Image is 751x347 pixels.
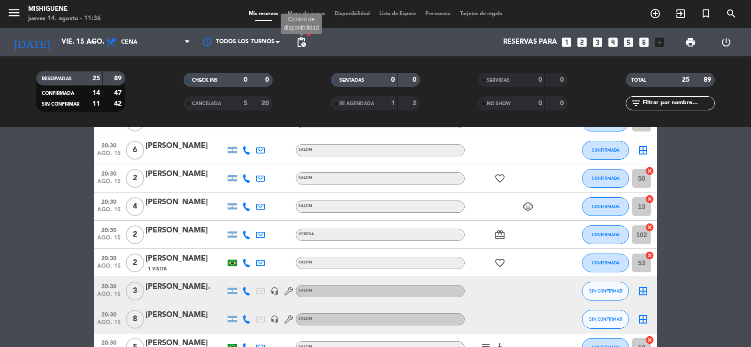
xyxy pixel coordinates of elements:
[708,28,744,56] div: LOG OUT
[281,14,322,34] div: Control de disponibilidad
[7,6,21,23] button: menu
[270,315,279,324] i: headset_mic
[7,6,21,20] i: menu
[700,8,712,19] i: turned_in_not
[114,90,123,96] strong: 47
[299,176,312,180] span: SALON
[685,37,696,48] span: print
[42,91,74,96] span: CONFIRMADA
[455,11,507,16] span: Tarjetas de regalo
[645,251,654,260] i: cancel
[582,310,629,329] button: SIN CONFIRMAR
[592,232,620,237] span: CONFIRMADA
[42,77,72,81] span: RESERVADAS
[622,36,635,48] i: looks_5
[592,260,620,265] span: CONFIRMADA
[637,285,649,297] i: border_all
[97,263,121,274] span: ago. 15
[494,257,506,269] i: favorite_border
[28,14,101,23] div: jueves 14. agosto - 11:36
[494,229,506,240] i: card_giftcard
[97,150,121,161] span: ago. 15
[261,100,271,107] strong: 20
[92,90,100,96] strong: 14
[126,282,144,301] span: 3
[92,100,100,107] strong: 11
[299,289,312,293] span: SALON
[28,5,101,14] div: Mishiguene
[299,317,312,321] span: SALON
[97,122,121,133] span: ago. 15
[97,280,121,291] span: 20:30
[146,253,225,265] div: [PERSON_NAME]
[146,309,225,321] div: [PERSON_NAME]
[645,223,654,232] i: cancel
[592,204,620,209] span: CONFIRMADA
[126,310,144,329] span: 8
[487,78,510,83] span: SERVIDAS
[192,101,221,106] span: CANCELADA
[645,194,654,204] i: cancel
[391,77,395,83] strong: 0
[244,77,247,83] strong: 0
[192,78,218,83] span: CHECK INS
[126,169,144,188] span: 2
[582,169,629,188] button: CONFIRMADA
[675,8,686,19] i: exit_to_app
[576,36,588,48] i: looks_two
[391,100,395,107] strong: 1
[582,197,629,216] button: CONFIRMADA
[97,196,121,207] span: 20:30
[121,39,138,46] span: Cena
[642,98,714,108] input: Filtrar por nombre...
[270,287,279,295] i: headset_mic
[637,145,649,156] i: border_all
[148,265,167,273] span: 1 Visita
[538,100,542,107] strong: 0
[146,281,225,293] div: [PERSON_NAME].
[607,36,619,48] i: looks_4
[97,168,121,178] span: 20:30
[97,178,121,189] span: ago. 15
[421,11,455,16] span: Pre-acceso
[582,254,629,272] button: CONFIRMADA
[589,316,622,322] span: SIN CONFIRMAR
[592,147,620,153] span: CONFIRMADA
[299,148,312,152] span: SALON
[87,37,99,48] i: arrow_drop_down
[375,11,421,16] span: Lista de Espera
[494,173,506,184] i: favorite_border
[126,254,144,272] span: 2
[582,141,629,160] button: CONFIRMADA
[114,100,123,107] strong: 42
[631,78,646,83] span: TOTAL
[97,308,121,319] span: 20:30
[503,38,557,46] span: Reservas para
[265,77,271,83] strong: 0
[244,100,247,107] strong: 5
[299,261,312,264] span: SALON
[97,207,121,217] span: ago. 15
[589,288,622,293] span: SIN CONFIRMAR
[299,232,314,236] span: VEREDA
[126,197,144,216] span: 4
[42,102,79,107] span: SIN CONFIRMAR
[146,224,225,237] div: [PERSON_NAME]
[97,252,121,263] span: 20:30
[7,32,57,53] i: [DATE]
[97,235,121,246] span: ago. 15
[487,101,511,106] span: NO SHOW
[645,166,654,176] i: cancel
[582,225,629,244] button: CONFIRMADA
[704,77,713,83] strong: 89
[560,100,566,107] strong: 0
[339,78,364,83] span: SENTADAS
[645,335,654,345] i: cancel
[638,36,650,48] i: looks_6
[97,319,121,330] span: ago. 15
[413,77,418,83] strong: 0
[591,36,604,48] i: looks_3
[653,36,666,48] i: add_box
[97,224,121,235] span: 20:30
[726,8,737,19] i: search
